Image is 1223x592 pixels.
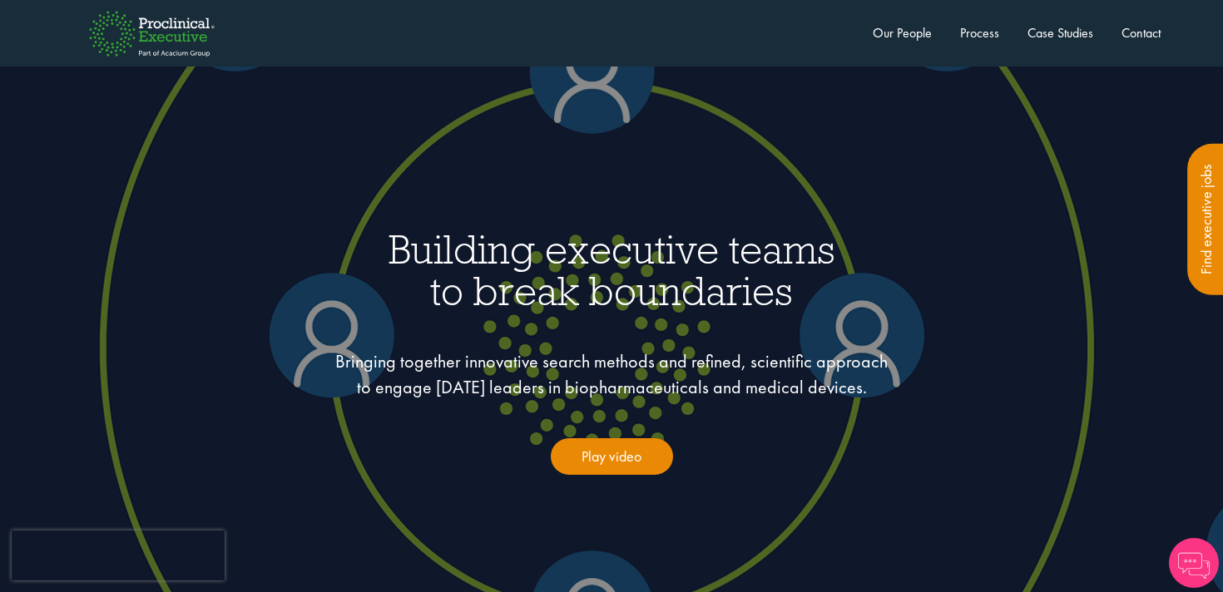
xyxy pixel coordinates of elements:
a: Process [960,24,999,42]
p: Bringing together innovative search methods and refined, scientific approach to engage [DATE] lea... [328,348,895,401]
a: Play video [551,438,673,475]
h1: Building executive teams to break boundaries [139,229,1084,311]
a: Case Studies [1027,24,1093,42]
a: Our People [873,24,932,42]
img: Chatbot [1169,538,1219,588]
iframe: reCAPTCHA [12,530,225,580]
a: Contact [1121,24,1161,42]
